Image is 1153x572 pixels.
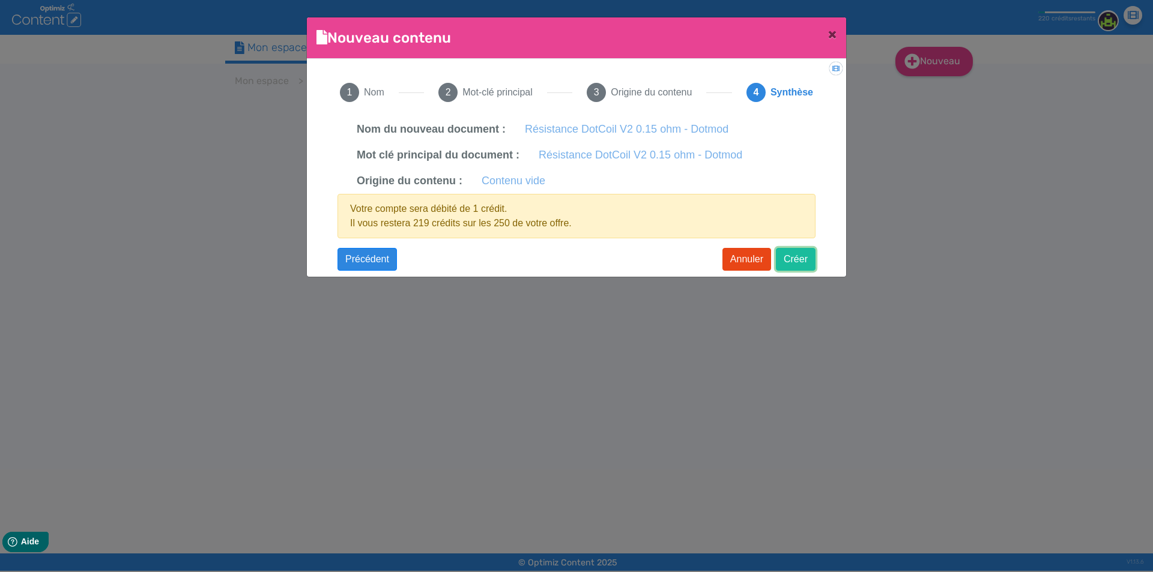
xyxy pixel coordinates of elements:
button: Précédent [337,248,397,271]
span: 4 [746,83,766,102]
button: Close [819,17,846,51]
span: Il vous restera 219 crédits sur les 250 de votre offre [350,218,569,228]
button: 4Synthèse [732,68,828,116]
span: 2 [438,83,458,102]
span: Aide [61,10,79,19]
label: Résistance DotCoil V2 0.15 ohm - Dotmod [525,121,728,137]
button: Annuler [722,248,771,271]
h4: Nouveau contenu [316,27,451,49]
span: 1 [340,83,359,102]
span: Mot-clé principal [462,85,532,100]
label: Origine du contenu : [357,173,462,189]
label: Nom du nouveau document : [357,121,506,137]
button: 2Mot-clé principal [424,68,546,116]
div: Votre compte sera débité de 1 crédit. . [337,194,816,238]
button: Créer [776,248,816,271]
span: 3 [587,83,606,102]
label: Mot clé principal du document : [357,147,519,163]
span: Nom [364,85,384,100]
label: Résistance DotCoil V2 0.15 ohm - Dotmod [539,147,742,163]
label: Contenu vide [482,173,545,189]
span: Origine du contenu [611,85,692,100]
span: Synthèse [770,85,813,100]
button: 3Origine du contenu [572,68,706,116]
span: × [828,26,837,43]
button: 1Nom [325,68,399,116]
